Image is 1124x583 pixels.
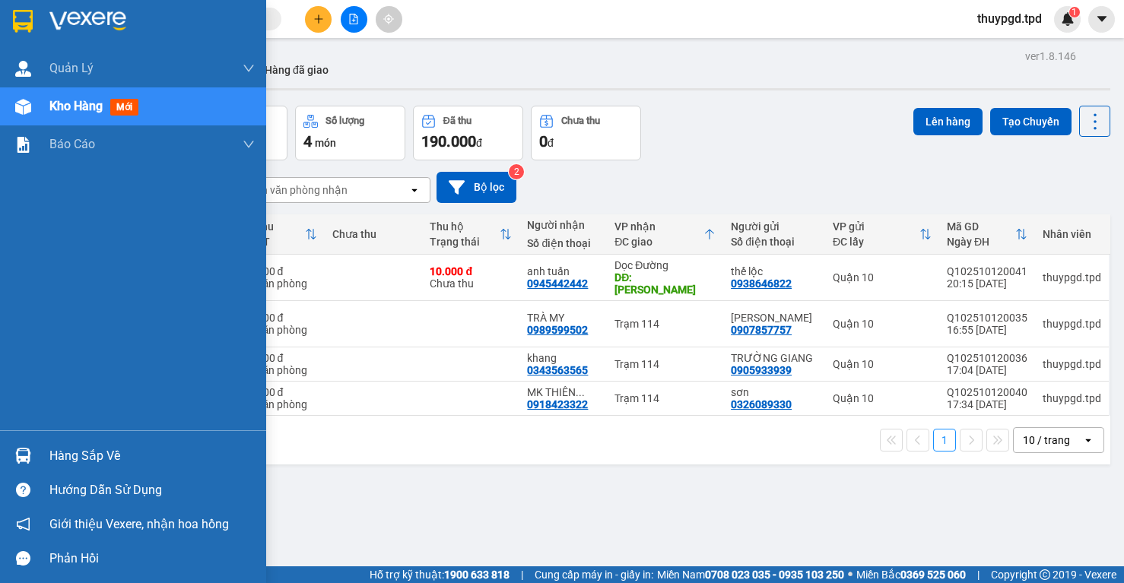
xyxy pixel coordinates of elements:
[1088,6,1115,33] button: caret-down
[705,569,844,581] strong: 0708 023 035 - 0935 103 250
[243,182,348,198] div: Chọn văn phòng nhận
[16,517,30,531] span: notification
[527,364,588,376] div: 0343563565
[977,566,980,583] span: |
[731,324,792,336] div: 0907857757
[731,265,818,277] div: thế lộc
[243,138,255,151] span: down
[527,398,588,410] div: 0918423322
[731,277,792,290] div: 0938646822
[614,358,716,370] div: Trạm 114
[305,6,332,33] button: plus
[731,220,818,233] div: Người gửi
[49,547,255,570] div: Phản hồi
[527,312,599,324] div: TRÀ MY
[731,352,818,364] div: TRƯỜNG GIANG
[49,135,95,154] span: Báo cáo
[856,566,966,583] span: Miền Bắc
[476,137,482,149] span: đ
[49,99,103,113] span: Kho hàng
[947,312,1027,324] div: Q102510120035
[242,277,318,290] div: Tại văn phòng
[833,236,919,248] div: ĐC lấy
[1040,569,1050,580] span: copyright
[242,236,306,248] div: HTTT
[833,358,932,370] div: Quận 10
[825,214,939,255] th: Toggle SortBy
[939,214,1035,255] th: Toggle SortBy
[1072,7,1077,17] span: 1
[614,220,703,233] div: VP nhận
[833,220,919,233] div: VP gửi
[1043,271,1101,284] div: thuypgd.tpd
[947,364,1027,376] div: 17:04 [DATE]
[413,106,523,160] button: Đã thu190.000đ
[242,364,318,376] div: Tại văn phòng
[444,569,510,581] strong: 1900 633 818
[242,220,306,233] div: Đã thu
[913,108,983,135] button: Lên hàng
[408,184,421,196] svg: open
[576,386,585,398] span: ...
[990,108,1072,135] button: Tạo Chuyến
[430,265,512,290] div: Chưa thu
[1082,434,1094,446] svg: open
[422,214,519,255] th: Toggle SortBy
[607,214,723,255] th: Toggle SortBy
[315,137,336,149] span: món
[430,236,500,248] div: Trạng thái
[110,99,138,116] span: mới
[509,164,524,179] sup: 2
[947,265,1027,277] div: Q102510120041
[242,265,318,277] div: 40.000 đ
[561,116,600,126] div: Chưa thu
[614,236,703,248] div: ĐC giao
[242,386,318,398] div: 60.000 đ
[527,352,599,364] div: khang
[614,271,716,296] div: DĐ: GIA KIỆM
[527,219,599,231] div: Người nhận
[1061,12,1075,26] img: icon-new-feature
[1043,358,1101,370] div: thuypgd.tpd
[614,318,716,330] div: Trạm 114
[1069,7,1080,17] sup: 1
[15,448,31,464] img: warehouse-icon
[947,352,1027,364] div: Q102510120036
[548,137,554,149] span: đ
[614,259,716,271] div: Dọc Đường
[848,572,853,578] span: ⚪️
[437,172,516,203] button: Bộ lọc
[539,132,548,151] span: 0
[947,277,1027,290] div: 20:15 [DATE]
[731,236,818,248] div: Số điện thoại
[243,62,255,74] span: down
[1095,12,1109,26] span: caret-down
[16,483,30,497] span: question-circle
[49,479,255,502] div: Hướng dẫn sử dụng
[527,237,599,249] div: Số điện thoại
[1043,392,1101,404] div: thuypgd.tpd
[15,61,31,77] img: warehouse-icon
[430,265,512,277] div: 10.000 đ
[731,364,792,376] div: 0905933939
[49,515,229,534] span: Giới thiệu Vexere, nhận hoa hồng
[242,398,318,410] div: Tại văn phòng
[242,324,318,336] div: Tại văn phòng
[731,312,818,324] div: NGUYỄN THỊ TUYẾT ANH
[947,398,1027,410] div: 17:34 [DATE]
[348,14,359,24] span: file-add
[16,551,30,566] span: message
[731,398,792,410] div: 0326089330
[1043,318,1101,330] div: thuypgd.tpd
[527,386,599,398] div: MK THIÊN QUANG (CÔ MẬN)
[295,106,405,160] button: Số lượng4món
[430,220,500,233] div: Thu hộ
[13,10,33,33] img: logo-vxr
[947,220,1015,233] div: Mã GD
[947,236,1015,248] div: Ngày ĐH
[833,271,932,284] div: Quận 10
[370,566,510,583] span: Hỗ trợ kỹ thuật:
[1023,432,1070,448] div: 10 / trang
[325,116,364,126] div: Số lượng
[242,352,318,364] div: 40.000 đ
